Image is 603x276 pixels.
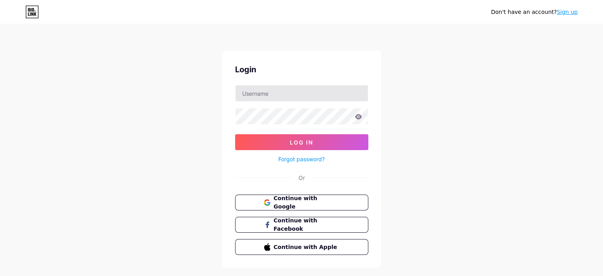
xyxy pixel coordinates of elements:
a: Forgot password? [278,155,325,163]
a: Sign up [557,9,578,15]
span: Continue with Google [274,194,339,211]
div: Login [235,64,368,75]
div: Or [299,174,305,182]
button: Continue with Apple [235,239,368,255]
button: Continue with Facebook [235,217,368,233]
span: Continue with Apple [274,243,339,251]
input: Username [235,85,368,101]
button: Log In [235,134,368,150]
span: Log In [290,139,313,146]
div: Don't have an account? [491,8,578,16]
button: Continue with Google [235,195,368,210]
span: Continue with Facebook [274,216,339,233]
